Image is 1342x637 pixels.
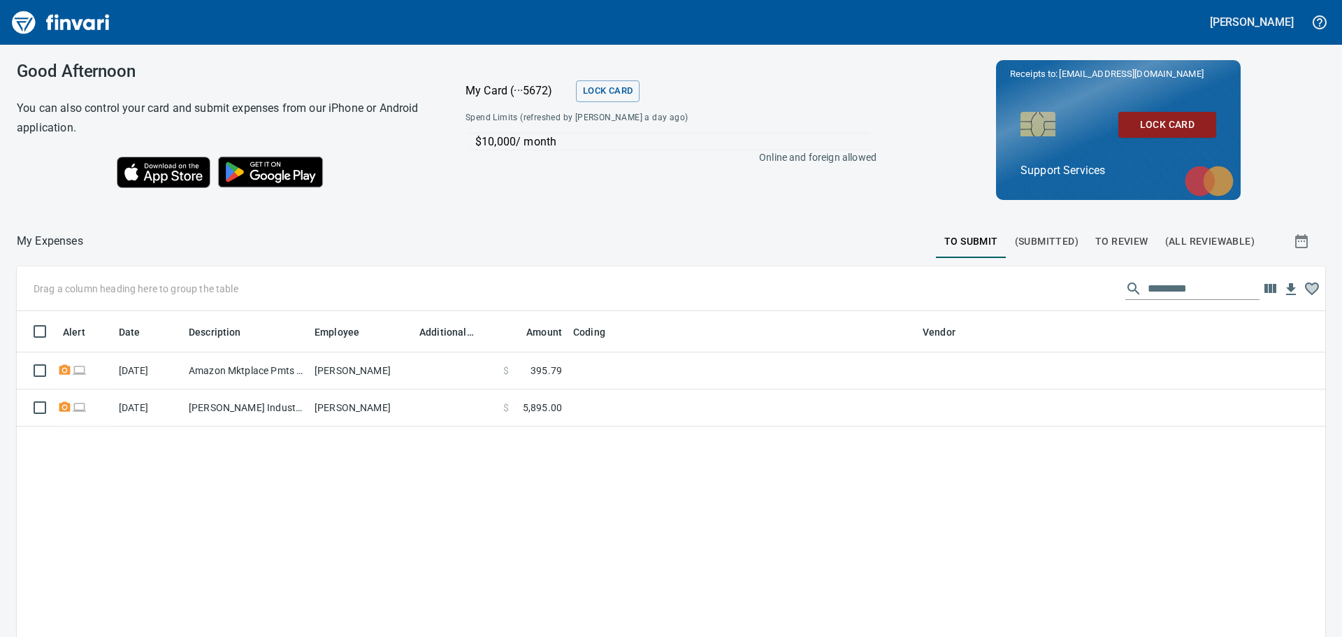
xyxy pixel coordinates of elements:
[117,157,210,188] img: Download on the App Store
[72,403,87,412] span: Online transaction
[210,149,331,195] img: Get it on Google Play
[63,324,103,341] span: Alert
[309,389,414,427] td: [PERSON_NAME]
[944,233,998,250] span: To Submit
[1206,11,1297,33] button: [PERSON_NAME]
[17,62,431,81] h3: Good Afternoon
[583,83,633,99] span: Lock Card
[503,401,509,415] span: $
[1280,279,1301,300] button: Download Table
[8,6,113,39] img: Finvari
[1280,224,1325,258] button: Show transactions within a particular date range
[466,111,781,125] span: Spend Limits (refreshed by [PERSON_NAME] a day ago)
[1058,67,1204,80] span: [EMAIL_ADDRESS][DOMAIN_NAME]
[1178,159,1241,203] img: mastercard.svg
[923,324,955,341] span: Vendor
[531,364,562,378] span: 395.79
[57,403,72,412] span: Receipt Required
[315,324,377,341] span: Employee
[119,324,140,341] span: Date
[113,352,183,389] td: [DATE]
[17,233,83,250] nav: breadcrumb
[315,324,359,341] span: Employee
[419,324,492,341] span: Additional Reviewer
[1118,112,1216,138] button: Lock Card
[508,324,562,341] span: Amount
[1301,278,1322,299] button: Column choices favorited. Click to reset to default
[466,83,570,99] p: My Card (···5672)
[17,233,83,250] p: My Expenses
[475,134,870,150] p: $10,000 / month
[34,282,238,296] p: Drag a column heading here to group the table
[183,389,309,427] td: [PERSON_NAME] Industr Davidson NC
[309,352,414,389] td: [PERSON_NAME]
[1015,233,1078,250] span: (Submitted)
[576,80,640,102] button: Lock Card
[113,389,183,427] td: [DATE]
[1010,67,1227,81] p: Receipts to:
[189,324,241,341] span: Description
[503,364,509,378] span: $
[63,324,85,341] span: Alert
[183,352,309,389] td: Amazon Mktplace Pmts [DOMAIN_NAME][URL] WA
[72,366,87,375] span: Online transaction
[1020,162,1216,179] p: Support Services
[17,99,431,138] h6: You can also control your card and submit expenses from our iPhone or Android application.
[526,324,562,341] span: Amount
[1130,116,1205,134] span: Lock Card
[1095,233,1148,250] span: To Review
[923,324,974,341] span: Vendor
[523,401,562,415] span: 5,895.00
[57,366,72,375] span: Receipt Required
[454,150,876,164] p: Online and foreign allowed
[1210,15,1294,29] h5: [PERSON_NAME]
[573,324,623,341] span: Coding
[119,324,159,341] span: Date
[189,324,259,341] span: Description
[1260,278,1280,299] button: Choose columns to display
[573,324,605,341] span: Coding
[419,324,474,341] span: Additional Reviewer
[1165,233,1255,250] span: (All Reviewable)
